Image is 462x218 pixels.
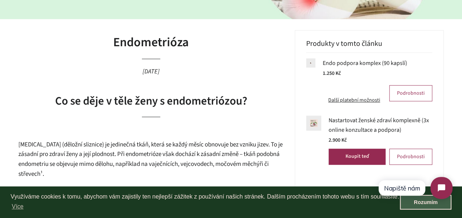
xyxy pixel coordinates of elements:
[329,149,386,165] button: Koupit teď
[143,67,160,76] time: [DATE]
[18,93,284,117] h2: Co se děje v těle ženy s endometriózou?
[389,85,432,101] a: Podrobnosti
[323,58,407,68] span: Endo podpora komplex (90 kapslí)
[11,201,25,212] a: learn more about cookies
[389,149,432,165] a: Podrobnosti
[323,58,432,78] a: Endo podpora komplex (90 kapslí) 1.250 Kč
[329,116,432,135] span: Nastartovat ženské zdraví komplexně (3x online konzultace a podpora)
[323,70,341,77] span: 1.250 Kč
[18,34,284,51] h1: Endometrióza
[18,140,284,179] p: [MEDICAL_DATA] (děložní sliznice) je jedinečná tkáň, která se každý měsíc obnovuje bez vzniku jiz...
[372,171,459,205] iframe: Tidio Chat
[11,192,400,212] span: Využíváme cookies k tomu, abychom vám zajistily ten nejlepší zážitek z používání našich stránek. ...
[329,116,432,145] a: Nastartovat ženské zdraví komplexně (3x online konzultace a podpora) 2.900 Kč
[323,97,386,105] a: Další platební možnosti
[329,137,347,144] span: 2.900 Kč
[306,40,432,53] h3: Produkty v tomto článku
